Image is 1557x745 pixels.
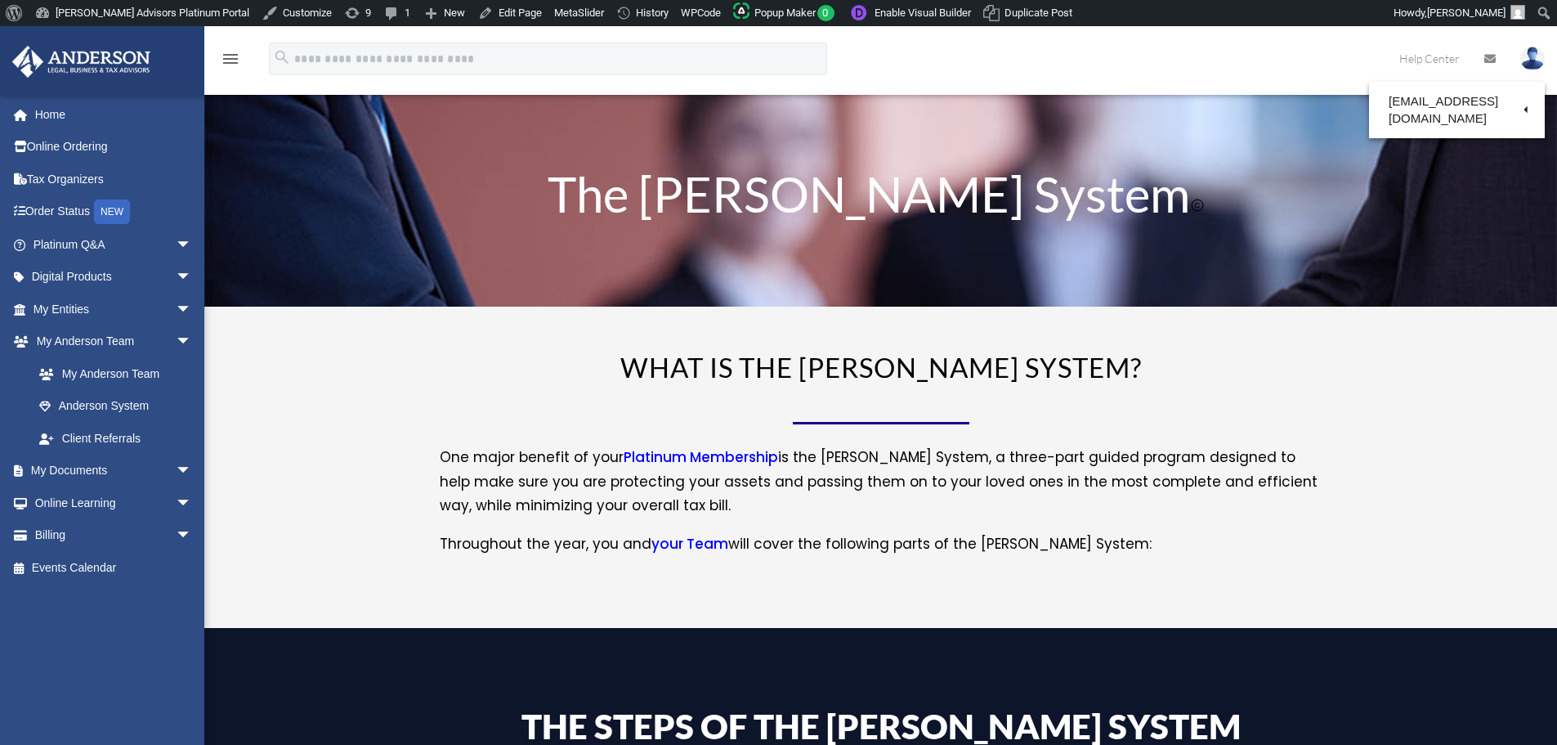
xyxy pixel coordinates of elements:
[440,446,1322,532] p: One major benefit of your is the [PERSON_NAME] System, a three-part guided program designed to he...
[176,455,208,488] span: arrow_drop_down
[7,46,155,78] img: Anderson Advisors Platinum Portal
[23,390,208,423] a: Anderson System
[23,422,217,455] a: Client Referrals
[11,487,217,519] a: Online Learningarrow_drop_down
[1520,47,1545,70] img: User Pic
[11,455,217,487] a: My Documentsarrow_drop_down
[620,351,1142,384] span: WHAT IS THE [PERSON_NAME] SYSTEM?
[624,447,778,475] a: Platinum Membership
[440,532,1322,557] p: Throughout the year, you and will cover the following parts of the [PERSON_NAME] System:
[11,325,217,358] a: My Anderson Teamarrow_drop_down
[221,49,240,69] i: menu
[440,169,1322,227] h1: The [PERSON_NAME] System
[11,131,217,164] a: Online Ordering
[817,5,834,21] span: 0
[651,534,728,562] a: your Team
[11,293,217,325] a: My Entitiesarrow_drop_down
[273,48,291,66] i: search
[176,228,208,262] span: arrow_drop_down
[176,487,208,520] span: arrow_drop_down
[11,195,217,229] a: Order StatusNEW
[176,325,208,359] span: arrow_drop_down
[176,293,208,326] span: arrow_drop_down
[221,55,240,69] a: menu
[11,519,217,552] a: Billingarrow_drop_down
[176,261,208,294] span: arrow_drop_down
[11,98,217,131] a: Home
[11,551,217,584] a: Events Calendar
[11,261,217,294] a: Digital Productsarrow_drop_down
[94,200,130,224] div: NEW
[23,357,217,390] a: My Anderson Team
[1427,7,1506,19] span: [PERSON_NAME]
[1387,26,1472,91] a: Help Center
[11,163,217,195] a: Tax Organizers
[176,519,208,553] span: arrow_drop_down
[1369,86,1545,134] a: [EMAIL_ADDRESS][DOMAIN_NAME]
[11,228,217,261] a: Platinum Q&Aarrow_drop_down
